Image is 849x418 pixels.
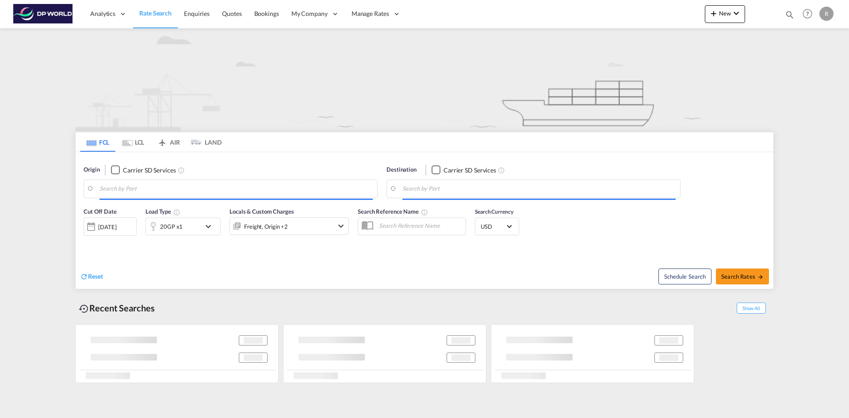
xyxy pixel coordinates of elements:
[708,10,742,17] span: New
[244,220,288,233] div: Freight Origin Destination Dock Stuffing
[352,9,389,18] span: Manage Rates
[145,208,180,215] span: Load Type
[358,208,428,215] span: Search Reference Name
[229,208,294,215] span: Locals & Custom Charges
[80,132,115,152] md-tab-item: FCL
[160,220,183,233] div: 20GP x1
[229,217,349,235] div: Freight Origin Destination Dock Stuffingicon-chevron-down
[432,165,496,175] md-checkbox: Checkbox No Ink
[13,4,73,24] img: c08ca190194411f088ed0f3ba295208c.png
[186,132,222,152] md-tab-item: LAND
[757,274,764,280] md-icon: icon-arrow-right
[139,9,172,17] span: Rate Search
[80,132,222,152] md-pagination-wrapper: Use the left and right arrow keys to navigate between tabs
[145,218,221,235] div: 20GP x1icon-chevron-down
[115,132,151,152] md-tab-item: LCL
[157,137,168,144] md-icon: icon-airplane
[178,167,185,174] md-icon: Unchecked: Search for CY (Container Yard) services for all selected carriers.Checked : Search for...
[421,209,428,216] md-icon: Your search will be saved by the below given name
[785,10,795,19] md-icon: icon-magnify
[375,219,466,232] input: Search Reference Name
[721,273,764,280] span: Search Rates
[800,6,815,21] span: Help
[444,166,496,175] div: Carrier SD Services
[84,235,90,247] md-datepicker: Select
[658,268,711,284] button: Note: By default Schedule search will only considerorigin ports, destination ports and cut off da...
[99,182,373,196] input: Search by Port
[336,221,346,231] md-icon: icon-chevron-down
[80,272,103,282] div: icon-refreshReset
[123,166,176,175] div: Carrier SD Services
[731,8,742,19] md-icon: icon-chevron-down
[475,208,513,215] span: Search Currency
[819,7,834,21] div: R
[84,217,137,236] div: [DATE]
[785,10,795,23] div: icon-magnify
[151,132,186,152] md-tab-item: AIR
[90,9,115,18] span: Analytics
[80,272,88,280] md-icon: icon-refresh
[708,8,719,19] md-icon: icon-plus 400-fg
[480,220,514,233] md-select: Select Currency: $ USDUnited States Dollar
[111,165,176,175] md-checkbox: Checkbox No Ink
[98,223,116,231] div: [DATE]
[75,28,774,131] img: new-FCL.png
[88,272,103,280] span: Reset
[291,9,328,18] span: My Company
[184,10,210,17] span: Enquiries
[203,221,218,232] md-icon: icon-chevron-down
[386,165,417,174] span: Destination
[84,165,99,174] span: Origin
[498,167,505,174] md-icon: Unchecked: Search for CY (Container Yard) services for all selected carriers.Checked : Search for...
[481,222,505,230] span: USD
[705,5,745,23] button: icon-plus 400-fgNewicon-chevron-down
[76,152,773,289] div: Origin Checkbox No InkUnchecked: Search for CY (Container Yard) services for all selected carrier...
[716,268,769,284] button: Search Ratesicon-arrow-right
[737,303,766,314] span: Show All
[75,298,158,318] div: Recent Searches
[254,10,279,17] span: Bookings
[79,303,89,314] md-icon: icon-backup-restore
[222,10,241,17] span: Quotes
[173,209,180,216] md-icon: Select multiple loads to view rates
[800,6,819,22] div: Help
[84,208,117,215] span: Cut Off Date
[402,182,676,196] input: Search by Port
